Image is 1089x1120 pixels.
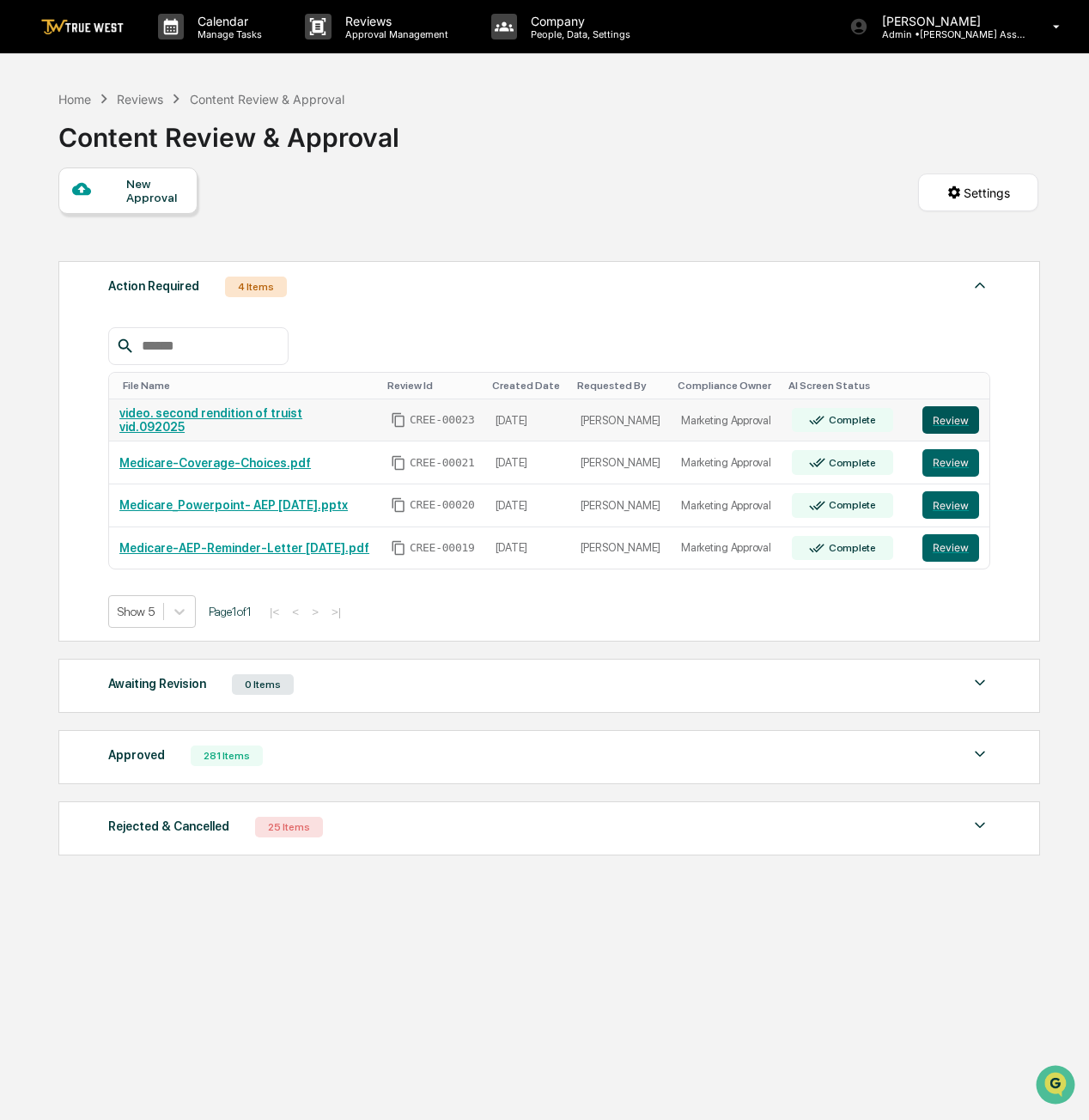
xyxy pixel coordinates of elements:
div: Complete [825,414,876,426]
button: Start new chat [292,136,313,156]
button: Review [922,449,979,477]
span: Copy Id [391,412,406,428]
iframe: Open customer support [1034,1063,1080,1110]
span: Pylon [171,290,208,303]
img: caret [970,673,990,693]
p: Admin • [PERSON_NAME] Asset Management [868,28,1028,40]
a: video. second rendition of truist vid.092025 [119,406,302,434]
button: Review [922,491,979,519]
a: Powered byPylon [121,289,208,303]
div: Toggle SortBy [678,380,775,392]
div: Action Required [108,275,199,297]
div: Toggle SortBy [123,380,374,392]
div: Complete [825,542,876,554]
div: Home [58,92,91,107]
div: 25 Items [255,817,323,837]
p: [PERSON_NAME] [868,14,1028,28]
div: Toggle SortBy [577,380,665,392]
div: Reviews [117,92,163,107]
div: Approved [108,744,165,766]
img: 1746055101610-c473b297-6a78-478c-a979-82029cc54cd1 [17,131,48,161]
button: Review [922,406,979,434]
td: [PERSON_NAME] [570,484,672,527]
td: Marketing Approval [671,527,782,569]
span: CREE-00020 [410,498,475,512]
img: caret [970,744,990,764]
a: 🖐️Preclearance [10,209,118,240]
td: [DATE] [485,441,570,484]
p: Calendar [184,14,271,28]
div: 0 Items [232,674,294,695]
span: Attestations [142,216,213,233]
td: [PERSON_NAME] [570,441,672,484]
span: CREE-00019 [410,541,475,555]
div: 🗄️ [125,217,138,231]
div: Content Review & Approval [58,108,399,153]
div: 4 Items [225,277,287,297]
div: Complete [825,499,876,511]
button: Review [922,534,979,562]
span: Preclearance [34,216,111,233]
p: People, Data, Settings [517,28,639,40]
span: CREE-00023 [410,413,475,427]
div: New Approval [126,177,184,204]
div: Rejected & Cancelled [108,815,229,837]
div: We're available if you need us! [58,148,217,161]
span: Copy Id [391,540,406,556]
div: Toggle SortBy [387,380,478,392]
div: Toggle SortBy [926,380,983,392]
p: Manage Tasks [184,28,271,40]
p: Approval Management [332,28,457,40]
span: Page 1 of 1 [209,605,252,618]
td: [DATE] [485,484,570,527]
img: caret [970,275,990,295]
td: Marketing Approval [671,399,782,442]
button: > [307,605,324,619]
div: 🔎 [17,250,31,264]
button: >| [326,605,346,619]
a: 🔎Data Lookup [10,241,115,272]
span: Copy Id [391,455,406,471]
td: [DATE] [485,399,570,442]
a: Medicare-Coverage-Choices.pdf [119,456,311,470]
div: Start new chat [58,131,282,148]
div: Toggle SortBy [492,380,563,392]
a: Medicare-AEP-Reminder-Letter [DATE].pdf [119,541,369,555]
td: [DATE] [485,527,570,569]
td: [PERSON_NAME] [570,399,672,442]
td: Marketing Approval [671,484,782,527]
div: 🖐️ [17,217,31,231]
p: Company [517,14,639,28]
a: 🗄️Attestations [118,209,220,240]
button: Settings [918,173,1038,211]
td: Marketing Approval [671,441,782,484]
button: < [287,605,304,619]
td: [PERSON_NAME] [570,527,672,569]
div: Complete [825,457,876,469]
img: caret [970,815,990,836]
span: Data Lookup [34,248,108,265]
div: Toggle SortBy [788,380,905,392]
div: 281 Items [191,746,263,766]
span: CREE-00021 [410,456,475,470]
div: Content Review & Approval [190,92,344,107]
img: logo [41,19,124,35]
span: Copy Id [391,497,406,513]
p: How can we help? [17,35,313,63]
button: |< [265,605,284,619]
a: Medicare_Powerpoint- AEP [DATE].pptx [119,498,348,512]
p: Reviews [332,14,457,28]
div: Awaiting Revision [108,673,206,695]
